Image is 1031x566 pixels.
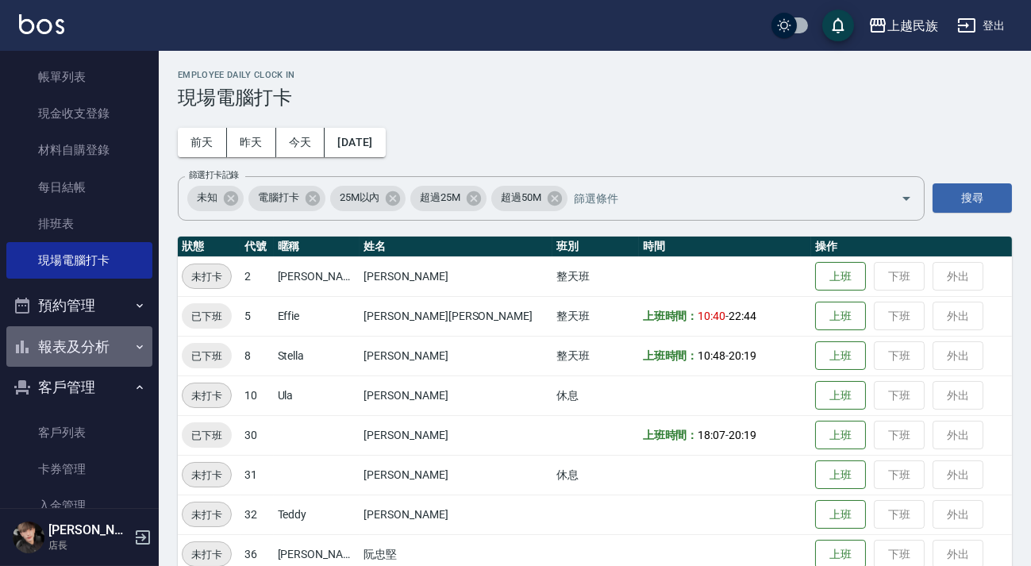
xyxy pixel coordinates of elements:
td: 整天班 [552,336,639,375]
button: 昨天 [227,128,276,157]
a: 入金管理 [6,487,152,524]
td: [PERSON_NAME] [360,256,552,296]
th: 姓名 [360,237,552,257]
span: 未打卡 [183,467,231,483]
td: [PERSON_NAME] [360,375,552,415]
button: 上班 [815,302,866,331]
div: 超過50M [491,186,567,211]
span: 已下班 [182,308,232,325]
button: 搜尋 [933,183,1012,213]
td: 整天班 [552,256,639,296]
h2: Employee Daily Clock In [178,70,1012,80]
button: 上班 [815,421,866,450]
span: 22:44 [729,310,756,322]
button: 上班 [815,262,866,291]
td: [PERSON_NAME] [274,256,360,296]
button: [DATE] [325,128,385,157]
a: 現場電腦打卡 [6,242,152,279]
span: 未打卡 [183,268,231,285]
button: 上班 [815,341,866,371]
input: 篩選條件 [570,184,873,212]
img: Logo [19,14,64,34]
span: 已下班 [182,427,232,444]
td: 休息 [552,455,639,495]
span: 未打卡 [183,506,231,523]
span: 未打卡 [183,387,231,404]
span: 未打卡 [183,546,231,563]
h3: 現場電腦打卡 [178,87,1012,109]
span: 18:07 [698,429,725,441]
label: 篩選打卡記錄 [189,169,239,181]
span: 超過25M [410,190,470,206]
td: 休息 [552,375,639,415]
span: 已下班 [182,348,232,364]
td: [PERSON_NAME] [360,415,552,455]
th: 班別 [552,237,639,257]
button: 上班 [815,381,866,410]
td: 5 [240,296,273,336]
a: 帳單列表 [6,59,152,95]
button: 登出 [951,11,1012,40]
td: - [639,415,812,455]
b: 上班時間： [643,349,698,362]
button: 客戶管理 [6,367,152,408]
td: [PERSON_NAME] [360,455,552,495]
div: 電腦打卡 [248,186,325,211]
button: save [822,10,854,41]
td: 32 [240,495,273,534]
td: 8 [240,336,273,375]
td: [PERSON_NAME] [360,495,552,534]
button: 今天 [276,128,325,157]
th: 操作 [811,237,1012,257]
h5: [PERSON_NAME] [48,522,129,538]
th: 時間 [639,237,812,257]
th: 代號 [240,237,273,257]
div: 未知 [187,186,244,211]
td: Stella [274,336,360,375]
td: 整天班 [552,296,639,336]
a: 卡券管理 [6,451,152,487]
td: Teddy [274,495,360,534]
td: Ula [274,375,360,415]
th: 狀態 [178,237,240,257]
button: Open [894,186,919,211]
p: 店長 [48,538,129,553]
td: 10 [240,375,273,415]
div: 上越民族 [887,16,938,36]
td: [PERSON_NAME] [360,336,552,375]
button: 報表及分析 [6,326,152,368]
td: 2 [240,256,273,296]
b: 上班時間： [643,310,698,322]
button: 預約管理 [6,285,152,326]
button: 上班 [815,460,866,490]
span: 10:48 [698,349,725,362]
th: 暱稱 [274,237,360,257]
b: 上班時間： [643,429,698,441]
a: 材料自購登錄 [6,132,152,168]
span: 超過50M [491,190,551,206]
td: 30 [240,415,273,455]
a: 排班表 [6,206,152,242]
div: 25M以內 [330,186,406,211]
span: 電腦打卡 [248,190,309,206]
div: 超過25M [410,186,487,211]
a: 客戶列表 [6,414,152,451]
a: 現金收支登錄 [6,95,152,132]
button: 上班 [815,500,866,529]
td: - [639,336,812,375]
button: 上越民族 [862,10,944,42]
td: Effie [274,296,360,336]
a: 每日結帳 [6,169,152,206]
span: 未知 [187,190,227,206]
td: 31 [240,455,273,495]
span: 25M以內 [330,190,390,206]
span: 10:40 [698,310,725,322]
td: [PERSON_NAME][PERSON_NAME] [360,296,552,336]
button: 前天 [178,128,227,157]
span: 20:19 [729,429,756,441]
td: - [639,296,812,336]
span: 20:19 [729,349,756,362]
img: Person [13,522,44,553]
